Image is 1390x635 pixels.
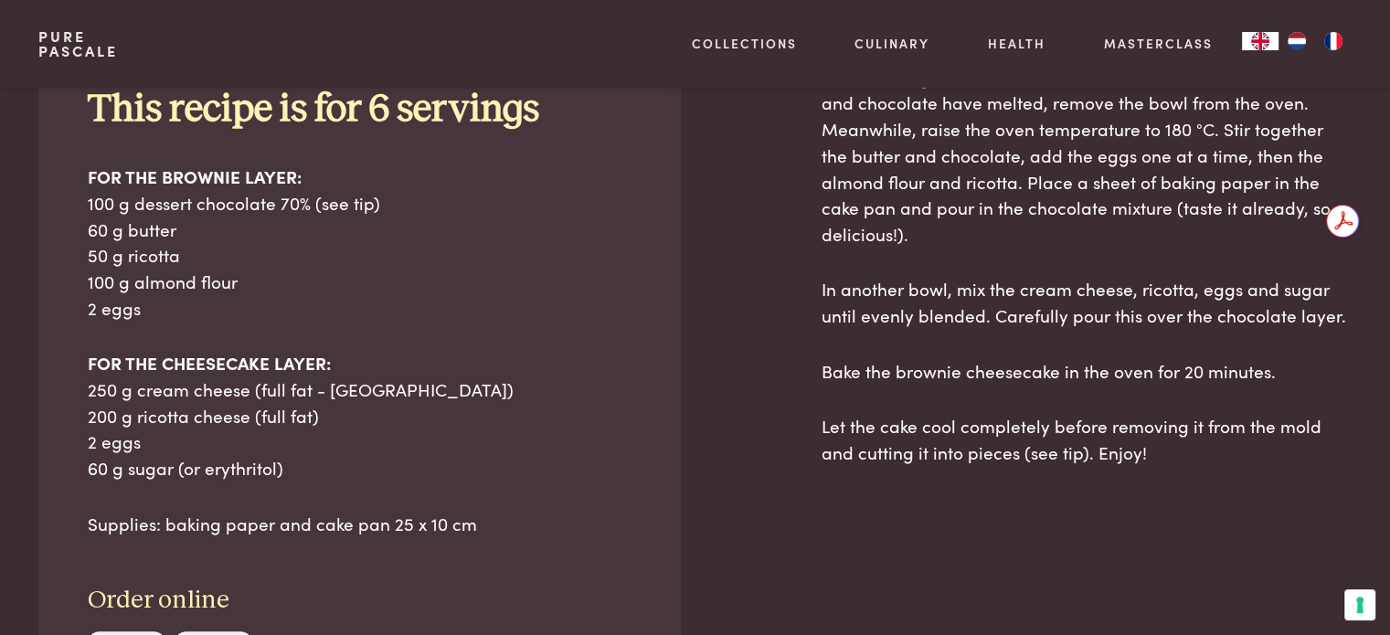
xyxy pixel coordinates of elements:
span: 2 eggs [88,429,141,453]
a: Culinary [854,34,929,53]
button: Your consent preferences for tracking technologies [1344,589,1375,620]
a: Collections [692,34,797,53]
b: This recipe is for 6 servings [88,90,539,129]
a: NL [1279,32,1315,50]
span: Let the cake cool completely before removing it from the mold and cutting it into pieces (see tip... [822,413,1321,464]
span: Cut the butter into pieces and break the chocolate into pieces. Melt both together in a bowl in t... [822,37,1346,246]
a: Masterclass [1104,34,1213,53]
span: Bake the brownie cheesecake in the oven for 20 minutes. [822,358,1276,383]
span: 50 g ricotta [88,242,180,267]
a: Health [988,34,1045,53]
ul: Language list [1279,32,1352,50]
span: 60 g butter [88,217,176,241]
span: 250 g cream cheese (full fat - [GEOGRAPHIC_DATA]) [88,376,514,401]
a: FR [1315,32,1352,50]
div: Language [1242,32,1279,50]
span: 60 g sugar (or erythritol) [88,455,283,480]
h3: Order online [88,585,632,617]
span: 200 g ricotta cheese (full fat) [88,403,319,428]
span: In another bowl, mix the cream cheese, ricotta, eggs and sugar until evenly blended. Carefully po... [822,276,1346,327]
a: PurePascale [38,29,118,58]
b: FOR THE CHEESECAKE LAYER: [88,350,331,375]
a: EN [1242,32,1279,50]
span: Supplies: baking paper and cake pan 25 x 10 cm [88,511,477,535]
aside: Language selected: English [1242,32,1352,50]
span: 100 g almond flour [88,269,238,293]
b: FOR THE BROWNIE LAYER: [88,164,302,188]
span: 2 eggs [88,295,141,320]
span: 100 g dessert chocolate 70% (see tip) [88,190,380,215]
